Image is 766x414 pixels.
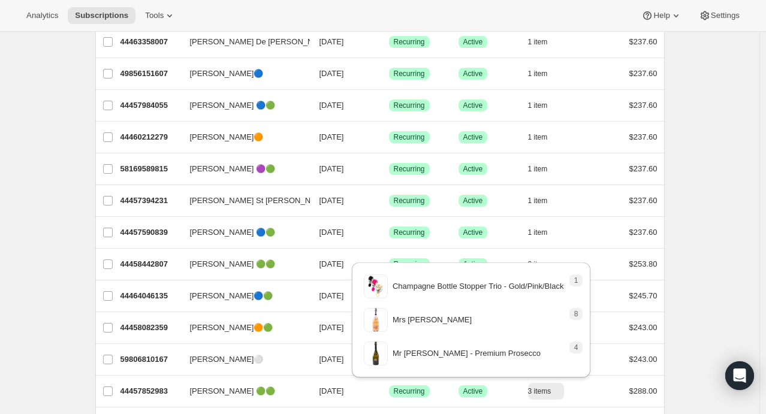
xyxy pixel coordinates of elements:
span: Tools [145,11,164,20]
span: Recurring [394,228,425,237]
button: [PERSON_NAME] De [PERSON_NAME]🟠 [183,32,303,52]
div: 44464046135[PERSON_NAME]🔵🟢[DATE]SuccessRecurringSuccessActive2 items$245.70 [120,288,658,304]
button: [PERSON_NAME] 🟣🟢 [183,159,303,179]
span: Active [463,37,483,47]
span: [DATE] [319,355,344,364]
button: Help [634,7,689,24]
span: [PERSON_NAME] 🟢🟢 [190,385,276,397]
div: 44463358007[PERSON_NAME] De [PERSON_NAME]🟠[DATE]SuccessRecurringSuccessActive1 item$237.60 [120,34,658,50]
button: [PERSON_NAME] 🔵🟢 [183,223,303,242]
p: 49856151607 [120,68,180,80]
button: [PERSON_NAME]🔵🟢 [183,286,303,306]
span: $237.60 [629,69,658,78]
div: 49856151607[PERSON_NAME]🔵[DATE]SuccessRecurringSuccessActive1 item$237.60 [120,65,658,82]
span: [PERSON_NAME] 🟢🟢 [190,258,276,270]
img: variant image [364,274,388,298]
span: $237.60 [629,132,658,141]
button: [PERSON_NAME]🟠🟢 [183,318,303,337]
p: 58169589815 [120,163,180,175]
button: [PERSON_NAME] 🔵🟢 [183,96,303,115]
span: [PERSON_NAME]🟠🟢 [190,322,273,334]
span: [DATE] [319,69,344,78]
p: 44457984055 [120,99,180,111]
span: Help [653,11,670,20]
span: 3 items [528,386,551,396]
span: 1 item [528,101,548,110]
span: [PERSON_NAME]🔵🟢 [190,290,273,302]
button: Settings [692,7,747,24]
span: 1 item [528,228,548,237]
button: 1 item [528,34,561,50]
span: [PERSON_NAME] 🟣🟢 [190,163,276,175]
button: Subscriptions [68,7,135,24]
span: [DATE] [319,164,344,173]
span: 1 item [528,164,548,174]
span: $243.00 [629,323,658,332]
div: 44460212279[PERSON_NAME]🟠[DATE]SuccessRecurringSuccessActive1 item$237.60 [120,129,658,146]
p: 44460212279 [120,131,180,143]
span: Active [463,164,483,174]
button: 1 item [528,65,561,82]
div: 44458442807[PERSON_NAME] 🟢🟢[DATE]SuccessRecurringSuccessActive2 items$253.80 [120,256,658,273]
button: 1 item [528,129,561,146]
span: Subscriptions [75,11,128,20]
span: [DATE] [319,132,344,141]
div: 44457852983[PERSON_NAME] 🟢🟢[DATE]SuccessRecurringSuccessActive3 items$288.00 [120,383,658,400]
span: Active [463,69,483,78]
span: $237.60 [629,101,658,110]
button: [PERSON_NAME]🟠 [183,128,303,147]
p: 44457394231 [120,195,180,207]
span: Analytics [26,11,58,20]
span: [PERSON_NAME] De [PERSON_NAME]🟠 [190,36,342,48]
span: [PERSON_NAME] 🔵🟢 [190,99,276,111]
span: [DATE] [319,101,344,110]
span: [DATE] [319,386,344,395]
div: 44458082359[PERSON_NAME]🟠🟢[DATE]SuccessRecurringSuccessActive2 items$243.00 [120,319,658,336]
img: variant image [364,342,388,365]
span: Recurring [394,37,425,47]
span: [DATE] [319,228,344,237]
span: [DATE] [319,196,344,205]
button: 1 item [528,224,561,241]
p: Mr [PERSON_NAME] - Premium Prosecco [393,347,541,359]
span: $237.60 [629,228,658,237]
span: [DATE] [319,37,344,46]
span: [PERSON_NAME] St [PERSON_NAME]🔵🟢 [190,195,349,207]
div: Open Intercom Messenger [725,361,754,390]
span: Settings [711,11,740,20]
span: $237.60 [629,164,658,173]
span: $237.60 [629,196,658,205]
button: [PERSON_NAME]🔵 [183,64,303,83]
span: 8 [574,309,578,319]
span: [DATE] [319,291,344,300]
button: 1 item [528,161,561,177]
span: 4 [574,343,578,352]
span: $253.80 [629,259,658,268]
span: Recurring [394,386,425,396]
span: Recurring [394,132,425,142]
button: [PERSON_NAME] 🟢🟢 [183,382,303,401]
p: Champagne Bottle Stopper Trio - Gold/Pink/Black [393,280,563,292]
span: $243.00 [629,355,658,364]
p: 44457852983 [120,385,180,397]
button: [PERSON_NAME]⚪ [183,350,303,369]
p: 44458442807 [120,258,180,270]
button: 1 item [528,192,561,209]
span: Active [463,132,483,142]
button: 1 item [528,97,561,114]
span: [PERSON_NAME]🟠 [190,131,264,143]
span: Recurring [394,69,425,78]
span: Recurring [394,196,425,206]
span: $288.00 [629,386,658,395]
span: [DATE] [319,259,344,268]
span: Active [463,101,483,110]
div: 59806810167[PERSON_NAME]⚪[DATE]SuccessRecurringSuccessActive2 items$243.00 [120,351,658,368]
span: Recurring [394,101,425,110]
div: 44457984055[PERSON_NAME] 🔵🟢[DATE]SuccessRecurringSuccessActive1 item$237.60 [120,97,658,114]
span: 1 item [528,196,548,206]
span: Active [463,386,483,396]
p: Mrs [PERSON_NAME] [393,314,472,326]
span: Active [463,228,483,237]
p: 59806810167 [120,353,180,365]
span: [PERSON_NAME]🔵 [190,68,264,80]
